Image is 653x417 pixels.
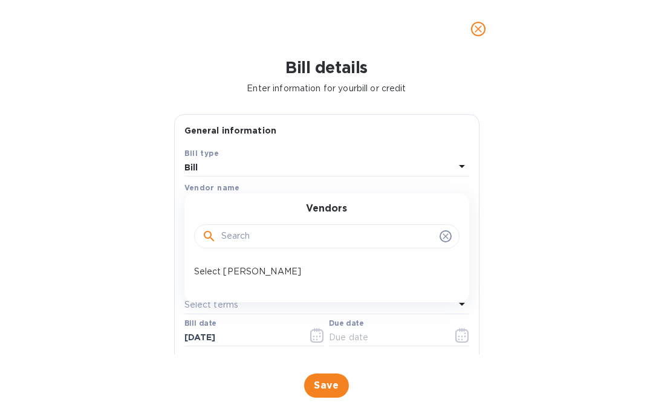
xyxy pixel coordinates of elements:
label: Due date [329,320,363,327]
button: close [464,15,493,44]
b: Bill [184,163,198,172]
input: Due date [329,329,443,347]
b: Bill type [184,149,219,158]
button: Save [304,373,349,398]
h1: Bill details [10,58,643,77]
b: General information [184,126,277,135]
input: Select date [184,329,299,347]
p: Select vendor name [184,196,269,209]
h3: Vendors [306,203,347,215]
p: Select [PERSON_NAME] [194,265,450,278]
p: Select terms [184,299,239,311]
input: Search [221,227,435,245]
p: Enter information for your bill or credit [10,82,643,95]
label: Bill date [184,320,216,327]
span: Save [314,378,339,393]
b: Vendor name [184,183,240,192]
